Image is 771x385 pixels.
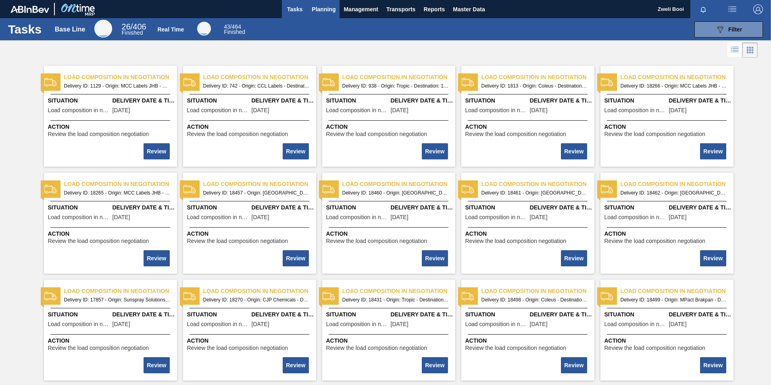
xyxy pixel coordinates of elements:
[64,82,171,90] span: Delivery ID: 1129 - Origin: MCC Labels JHB - Destination: 1SD
[423,142,448,160] div: Complete task: 2197673
[252,203,314,212] span: Delivery Date & Time
[122,22,131,31] span: 26
[462,290,474,302] img: status
[530,96,592,105] span: Delivery Date & Time
[601,290,613,302] img: status
[326,238,427,244] span: Review the load composition negotiation
[669,107,687,113] span: 08/20/2025,
[621,188,727,197] span: Delivery ID: 18462 - Origin: Givaudan - Destination: 1SB
[621,295,727,304] span: Delivery ID: 18499 - Origin: MPact Brakpan - Destination: 1SB
[113,214,130,220] span: 08/16/2025,
[465,230,592,238] span: Action
[323,183,335,195] img: status
[197,22,211,36] div: Real Time
[601,76,613,88] img: status
[113,96,175,105] span: Delivery Date & Time
[344,4,378,14] span: Management
[326,337,453,345] span: Action
[601,183,613,195] img: status
[64,295,171,304] span: Delivery ID: 17857 - Origin: Sunspray Solutions - Destination: 1SB
[323,290,335,302] img: status
[342,180,455,188] span: Load composition in negotiation
[326,96,389,105] span: Situation
[113,310,175,319] span: Delivery Date & Time
[481,82,588,90] span: Delivery ID: 1813 - Origin: Coleus - Destination: 1SD
[700,143,726,159] button: Review
[604,310,667,319] span: Situation
[187,123,314,131] span: Action
[728,26,742,33] span: Filter
[604,96,667,105] span: Situation
[700,250,726,266] button: Review
[122,22,146,31] span: / 406
[701,356,727,374] div: Complete task: 2197738
[530,214,548,220] span: 08/24/2025,
[187,321,250,327] span: Load composition in negotiation
[122,23,146,36] div: Base Line
[203,82,310,90] span: Delivery ID: 742 - Origin: CCL Labels - Destination: 1SD
[283,142,309,160] div: Complete task: 2197672
[203,188,310,197] span: Delivery ID: 18457 - Origin: Givaudan - Destination: 1SB
[465,131,567,137] span: Review the load composition negotiation
[203,287,316,295] span: Load composition in negotiation
[224,24,245,35] div: Real Time
[144,250,169,266] button: Review
[187,203,250,212] span: Situation
[481,295,588,304] span: Delivery ID: 18498 - Origin: Coleus - Destination: 1SB
[187,337,314,345] span: Action
[252,310,314,319] span: Delivery Date & Time
[187,230,314,238] span: Action
[187,310,250,319] span: Situation
[422,357,448,373] button: Review
[462,76,474,88] img: status
[342,82,449,90] span: Delivery ID: 938 - Origin: Tropic - Destination: 1SD
[753,4,763,14] img: Logout
[326,123,453,131] span: Action
[727,42,742,58] div: List Vision
[561,250,587,266] button: Review
[187,131,288,137] span: Review the load composition negotiation
[701,249,727,267] div: Complete task: 2197680
[283,249,309,267] div: Complete task: 2197677
[144,356,170,374] div: Complete task: 2197681
[561,357,587,373] button: Review
[64,180,177,188] span: Load composition in negotiation
[562,249,588,267] div: Complete task: 2197679
[48,107,110,113] span: Load composition in negotiation
[669,96,731,105] span: Delivery Date & Time
[203,180,316,188] span: Load composition in negotiation
[326,345,427,351] span: Review the load composition negotiation
[562,356,588,374] div: Complete task: 2197736
[113,321,130,327] span: 08/11/2025,
[283,356,309,374] div: Complete task: 2197682
[481,73,594,82] span: Load composition in negotiation
[183,183,196,195] img: status
[203,295,310,304] span: Delivery ID: 18270 - Origin: CJP Chemicals - Destination: 1SJ
[391,96,453,105] span: Delivery Date & Time
[48,131,149,137] span: Review the load composition negotiation
[530,321,548,327] span: 08/29/2025,
[621,180,733,188] span: Load composition in negotiation
[422,143,448,159] button: Review
[391,310,453,319] span: Delivery Date & Time
[48,310,110,319] span: Situation
[113,107,130,113] span: 03/31/2023,
[604,345,706,351] span: Review the load composition negotiation
[326,214,389,220] span: Load composition in negotiation
[604,238,706,244] span: Review the load composition negotiation
[283,250,308,266] button: Review
[465,123,592,131] span: Action
[326,321,389,327] span: Load composition in negotiation
[742,42,758,58] div: Card Vision
[700,357,726,373] button: Review
[604,203,667,212] span: Situation
[481,188,588,197] span: Delivery ID: 18461 - Origin: Givaudan - Destination: 1SB
[48,214,110,220] span: Load composition in negotiation
[252,321,269,327] span: 08/20/2025,
[465,203,528,212] span: Situation
[465,345,567,351] span: Review the load composition negotiation
[64,188,171,197] span: Delivery ID: 18265 - Origin: MCC Labels JHB - Destination: 1SD
[48,321,110,327] span: Load composition in negotiation
[621,287,733,295] span: Load composition in negotiation
[122,29,143,36] span: Finished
